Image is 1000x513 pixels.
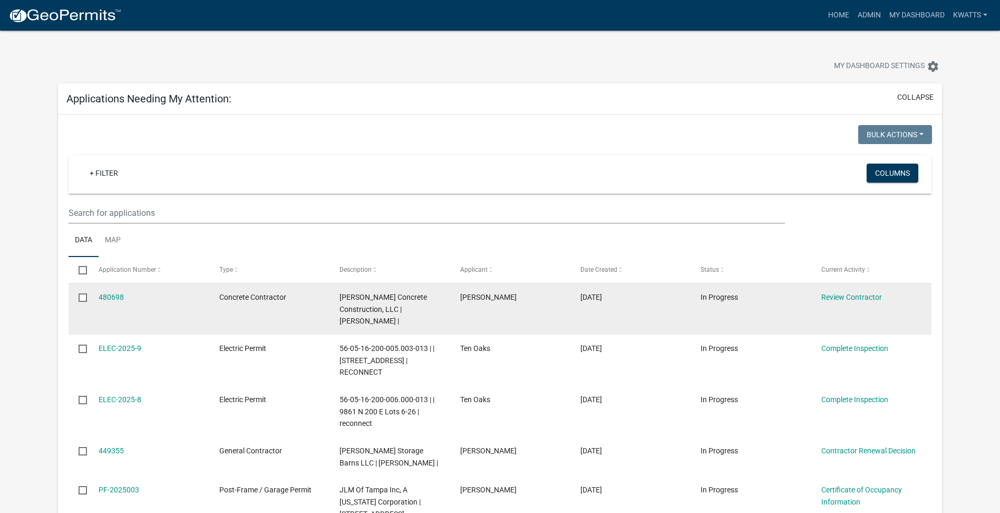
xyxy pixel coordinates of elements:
span: 09/16/2025 [580,344,602,353]
a: Certificate of Occupancy Information [821,486,902,506]
datatable-header-cell: Date Created [570,257,691,282]
span: 09/16/2025 [580,395,602,404]
span: Brittany Clark [460,293,517,301]
span: Application Number [99,266,156,273]
button: My Dashboard Settingssettings [826,56,948,77]
span: Status [701,266,719,273]
span: In Progress [701,293,738,301]
span: In Progress [701,486,738,494]
span: General Contractor [219,446,282,455]
span: Date Created [580,266,617,273]
span: Type [219,266,233,273]
a: 449355 [99,446,124,455]
span: Electric Permit [219,395,266,404]
a: PF-2025003 [99,486,139,494]
i: settings [927,60,939,73]
a: + Filter [81,164,127,183]
a: Complete Inspection [821,395,888,404]
a: ELEC-2025-8 [99,395,141,404]
span: Raber Storage Barns LLC | Marvin Raber | [339,446,438,467]
span: Description [339,266,372,273]
input: Search for applications [69,202,785,224]
a: Contractor Renewal Decision [821,446,916,455]
span: 56-05-16-200-005.003-013 | | 2103 E St Rd 10 Lots 49-69 | RECONNECT [339,344,434,377]
a: My Dashboard [885,5,949,25]
a: Kwatts [949,5,992,25]
a: Admin [853,5,885,25]
span: 56-05-16-200-006.000-013 | | 9861 N 200 E Lots 6-26 | reconnect [339,395,434,428]
span: Marvin Raber [460,446,517,455]
a: Complete Inspection [821,344,888,353]
span: Larry Boston [460,486,517,494]
datatable-header-cell: Application Number [89,257,209,282]
span: In Progress [701,446,738,455]
datatable-header-cell: Status [691,257,811,282]
button: collapse [897,92,934,103]
datatable-header-cell: Type [209,257,329,282]
span: Electric Permit [219,344,266,353]
span: Concrete Contractor [219,293,286,301]
span: 07/14/2025 [580,446,602,455]
a: Home [824,5,853,25]
a: Map [99,224,127,258]
span: My Dashboard Settings [834,60,925,73]
button: Bulk Actions [858,125,932,144]
datatable-header-cell: Applicant [450,257,570,282]
a: Review Contractor [821,293,882,301]
span: 09/18/2025 [580,293,602,301]
span: Applicant [460,266,488,273]
span: Ten Oaks [460,344,490,353]
span: Ten Oaks [460,395,490,404]
h5: Applications Needing My Attention: [66,92,231,105]
datatable-header-cell: Select [69,257,89,282]
a: 480698 [99,293,124,301]
button: Columns [867,164,918,183]
span: Clark Concrete Construction, LLC | Brittany Clark | [339,293,427,326]
span: In Progress [701,395,738,404]
span: In Progress [701,344,738,353]
span: Post-Frame / Garage Permit [219,486,312,494]
a: Data [69,224,99,258]
a: ELEC-2025-9 [99,344,141,353]
span: Current Activity [821,266,865,273]
datatable-header-cell: Current Activity [811,257,931,282]
datatable-header-cell: Description [329,257,450,282]
span: 01/16/2025 [580,486,602,494]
